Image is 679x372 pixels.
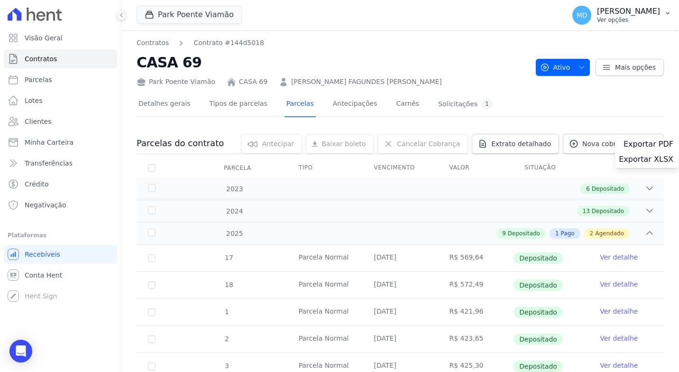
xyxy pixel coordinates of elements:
[25,270,62,280] span: Conta Hent
[600,279,638,289] a: Ver detalhe
[287,326,363,353] td: Parcela Normal
[4,175,117,194] a: Crédito
[472,134,559,154] a: Extrato detalhado
[137,92,193,117] a: Detalhes gerais
[514,279,563,291] span: Depositado
[438,245,513,271] td: R$ 569,64
[148,281,156,289] input: Só é possível selecionar pagamentos em aberto
[148,363,156,370] input: Só é possível selecionar pagamentos em aberto
[331,92,379,117] a: Antecipações
[596,59,664,76] a: Mais opções
[137,38,264,48] nav: Breadcrumb
[4,266,117,285] a: Conta Hent
[137,38,528,48] nav: Breadcrumb
[208,92,269,117] a: Tipos de parcelas
[224,281,233,288] span: 18
[224,254,233,261] span: 17
[481,100,493,109] div: 1
[25,117,51,126] span: Clientes
[4,195,117,214] a: Negativação
[4,28,117,47] a: Visão Geral
[9,340,32,363] div: Open Intercom Messenger
[563,134,664,154] a: Nova cobrança avulsa
[586,185,590,193] span: 6
[619,155,673,164] span: Exportar XLSX
[148,254,156,262] input: Só é possível selecionar pagamentos em aberto
[193,38,264,48] a: Contrato #144d5018
[4,91,117,110] a: Lotes
[561,229,575,238] span: Pago
[212,158,263,177] div: Parcela
[513,158,588,178] th: Situação
[540,59,570,76] span: Ativo
[514,307,563,318] span: Depositado
[25,158,73,168] span: Transferências
[25,96,43,105] span: Lotes
[363,272,438,298] td: [DATE]
[25,200,66,210] span: Negativação
[137,77,215,87] div: Park Poente Viamão
[363,158,438,178] th: Vencimento
[536,59,590,76] button: Ativo
[4,112,117,131] a: Clientes
[514,361,563,372] span: Depositado
[600,334,638,343] a: Ver detalhe
[4,154,117,173] a: Transferências
[438,100,493,109] div: Solicitações
[438,158,513,178] th: Valor
[25,179,49,189] span: Crédito
[394,92,421,117] a: Carnês
[436,92,495,117] a: Solicitações1
[590,229,594,238] span: 2
[224,308,229,316] span: 1
[615,63,656,72] span: Mais opções
[438,326,513,353] td: R$ 423,65
[25,75,52,84] span: Parcelas
[600,252,638,262] a: Ver detalhe
[4,133,117,152] a: Minha Carteira
[619,155,675,166] a: Exportar XLSX
[592,185,624,193] span: Depositado
[438,299,513,325] td: R$ 421,96
[597,7,660,16] p: [PERSON_NAME]
[4,245,117,264] a: Recebíveis
[291,77,442,87] a: [PERSON_NAME] FAGUNDES [PERSON_NAME]
[582,139,656,149] span: Nova cobrança avulsa
[148,335,156,343] input: Só é possível selecionar pagamentos em aberto
[514,252,563,264] span: Depositado
[502,229,506,238] span: 9
[8,230,113,241] div: Plataformas
[148,308,156,316] input: Só é possível selecionar pagamentos em aberto
[600,361,638,370] a: Ver detalhe
[137,138,224,149] h3: Parcelas do contrato
[137,6,242,24] button: Park Poente Viamão
[224,362,229,370] span: 3
[137,52,528,73] h2: CASA 69
[4,49,117,68] a: Contratos
[592,207,624,215] span: Depositado
[555,229,559,238] span: 1
[577,12,587,19] span: MD
[137,38,169,48] a: Contratos
[508,229,540,238] span: Depositado
[25,33,63,43] span: Visão Geral
[287,158,363,178] th: Tipo
[363,245,438,271] td: [DATE]
[363,299,438,325] td: [DATE]
[25,250,60,259] span: Recebíveis
[491,139,551,149] span: Extrato detalhado
[600,307,638,316] a: Ver detalhe
[595,229,624,238] span: Agendado
[363,326,438,353] td: [DATE]
[287,299,363,325] td: Parcela Normal
[597,16,660,24] p: Ver opções
[583,207,590,215] span: 13
[438,272,513,298] td: R$ 572,49
[239,77,267,87] a: CASA 69
[287,272,363,298] td: Parcela Normal
[224,335,229,343] span: 2
[25,138,73,147] span: Minha Carteira
[514,334,563,345] span: Depositado
[25,54,57,64] span: Contratos
[284,92,316,117] a: Parcelas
